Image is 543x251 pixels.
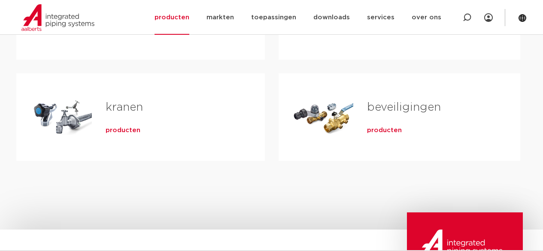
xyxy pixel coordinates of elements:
[367,102,441,113] a: beveiligingen
[367,126,402,135] a: producten
[106,102,143,113] a: kranen
[106,126,140,135] a: producten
